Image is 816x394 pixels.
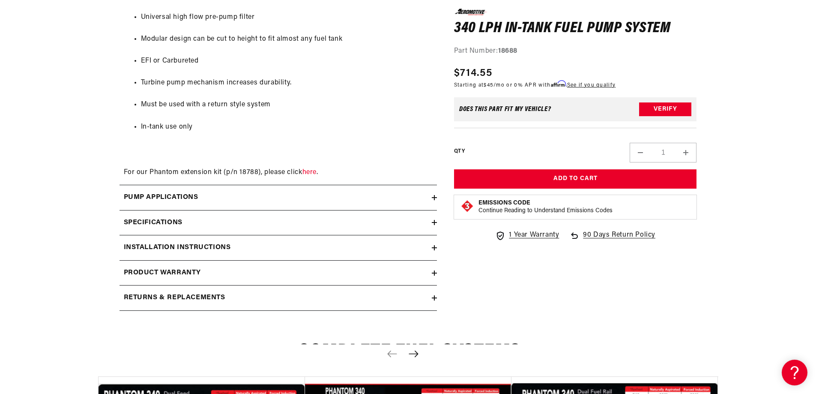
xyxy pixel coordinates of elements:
[124,242,231,253] h2: Installation Instructions
[478,199,613,215] button: Emissions CodeContinue Reading to Understand Emissions Codes
[484,82,493,87] span: $45
[454,65,492,81] span: $714.55
[569,230,655,250] a: 90 Days Return Policy
[120,211,437,235] summary: Specifications
[454,81,616,89] p: Starting at /mo or 0% APR with .
[141,34,433,45] li: Modular design can be cut to height to fit almost any fuel tank
[567,82,616,87] a: See if you qualify - Learn more about Affirm Financing (opens in modal)
[141,56,433,67] li: EFI or Carbureted
[120,185,437,210] summary: Pump Applications
[124,192,198,203] h2: Pump Applications
[454,46,697,57] div: Part Number:
[124,217,182,229] h2: Specifications
[495,230,559,241] a: 1 Year Warranty
[454,148,465,155] label: QTY
[459,106,551,113] div: Does This part fit My vehicle?
[124,268,201,279] h2: Product warranty
[404,344,423,363] button: Next slide
[383,344,402,363] button: Previous slide
[639,102,691,116] button: Verify
[120,235,437,260] summary: Installation Instructions
[454,21,697,35] h1: 340 LPH In-Tank Fuel Pump System
[141,122,433,133] li: In-tank use only
[141,78,433,89] li: Turbine pump mechanism increases durability.
[124,292,225,304] h2: Returns & replacements
[478,200,530,206] strong: Emissions Code
[98,343,718,364] h2: Complete Fuel Systems
[509,230,559,241] span: 1 Year Warranty
[460,199,474,213] img: Emissions code
[120,286,437,310] summary: Returns & replacements
[454,169,697,189] button: Add to Cart
[551,80,566,87] span: Affirm
[302,169,317,176] a: here
[141,99,433,111] li: Must be used with a return style system
[583,230,655,250] span: 90 Days Return Policy
[141,12,433,23] li: Universal high flow pre-pump filter
[478,207,613,215] p: Continue Reading to Understand Emissions Codes
[120,261,437,286] summary: Product warranty
[498,48,517,54] strong: 18688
